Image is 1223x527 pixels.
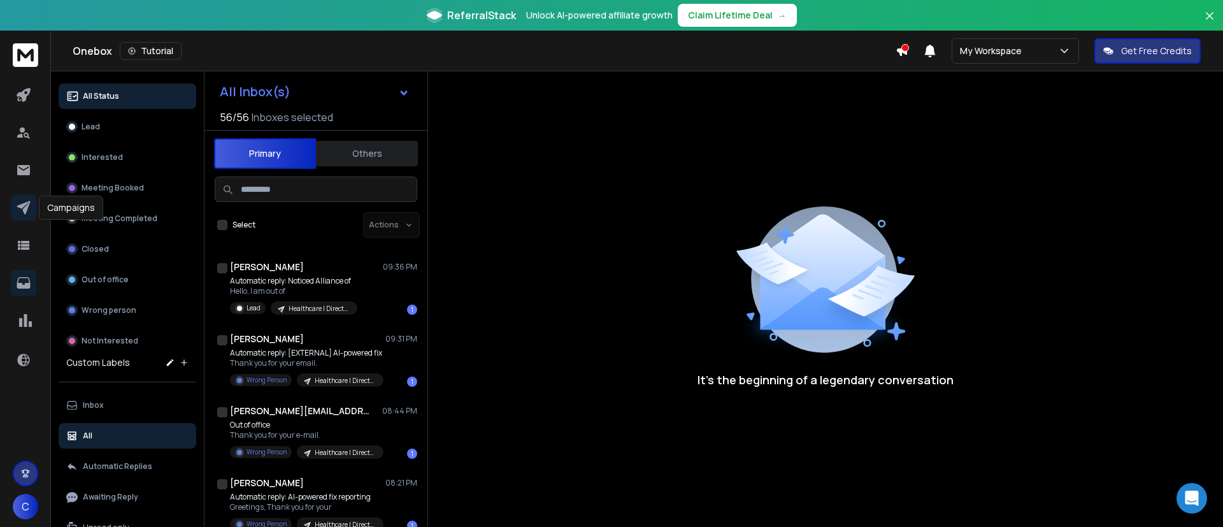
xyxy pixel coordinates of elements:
p: Thank you for your email. [230,358,383,368]
span: 56 / 56 [220,110,249,125]
p: Not Interested [82,336,138,346]
button: Close banner [1201,8,1218,38]
button: All [59,423,196,449]
p: Lead [82,122,100,132]
button: C [13,494,38,519]
button: Automatic Replies [59,454,196,479]
p: Greetings, Thank you for your [230,502,383,512]
button: Meeting Booked [59,175,196,201]
p: Wrong person [82,305,136,315]
div: 1 [407,305,417,315]
button: Lead [59,114,196,140]
button: Others [316,140,418,168]
p: Out of office [230,420,383,430]
p: Awaiting Reply [83,492,138,502]
span: ReferralStack [447,8,516,23]
div: Onebox [73,42,896,60]
p: It’s the beginning of a legendary conversation [697,371,954,389]
div: 1 [407,449,417,459]
p: Inbox [83,400,104,410]
div: Campaigns [39,196,103,220]
p: All Status [83,91,119,101]
button: Get Free Credits [1094,38,1201,64]
p: Automatic reply: AI-powered fix reporting [230,492,383,502]
p: Interested [82,152,123,162]
p: Wrong Person [247,375,287,385]
p: 09:36 PM [383,262,417,272]
p: 08:44 PM [382,406,417,416]
button: Closed [59,236,196,262]
h1: [PERSON_NAME] [230,333,304,345]
p: Meeting Completed [82,213,157,224]
h1: [PERSON_NAME] [230,477,304,489]
button: Awaiting Reply [59,484,196,510]
button: Wrong person [59,298,196,323]
p: Healthcare | Director| 1-20 | [GEOGRAPHIC_DATA] [315,448,376,458]
p: Hello, I am out of [230,286,357,296]
h3: Custom Labels [66,356,130,369]
span: → [778,9,787,22]
p: Lead [247,303,261,313]
p: Closed [82,244,109,254]
p: 08:21 PM [385,478,417,488]
h1: [PERSON_NAME][EMAIL_ADDRESS][DOMAIN_NAME] [230,405,370,417]
p: Healthcare | Director| 1-20 | [GEOGRAPHIC_DATA] [315,376,376,386]
button: Inbox [59,393,196,418]
button: Interested [59,145,196,170]
p: All [83,431,92,441]
p: Thank you for your e-mail. [230,430,383,440]
p: Wrong Person [247,447,287,457]
button: All Inbox(s) [210,79,420,105]
p: Automatic Replies [83,461,152,472]
button: Primary [214,138,316,169]
p: Automatic reply: Noticed Alliance of [230,276,357,286]
div: 1 [407,377,417,387]
button: All Status [59,83,196,109]
h3: Inboxes selected [252,110,333,125]
p: Unlock AI-powered affiliate growth [526,9,673,22]
h1: All Inbox(s) [220,85,290,98]
h1: [PERSON_NAME] [230,261,304,273]
p: Out of office [82,275,129,285]
div: Open Intercom Messenger [1177,483,1207,514]
p: Healthcare | Director| 20-99 | [GEOGRAPHIC_DATA] [289,304,350,314]
button: Meeting Completed [59,206,196,231]
button: Not Interested [59,328,196,354]
p: My Workspace [960,45,1027,57]
p: Meeting Booked [82,183,144,193]
button: Tutorial [120,42,182,60]
button: Out of office [59,267,196,292]
p: Automatic reply: [EXTERNAL] AI-powered fix [230,348,383,358]
p: Get Free Credits [1121,45,1192,57]
button: Claim Lifetime Deal→ [678,4,797,27]
label: Select [232,220,255,230]
p: 09:31 PM [385,334,417,344]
